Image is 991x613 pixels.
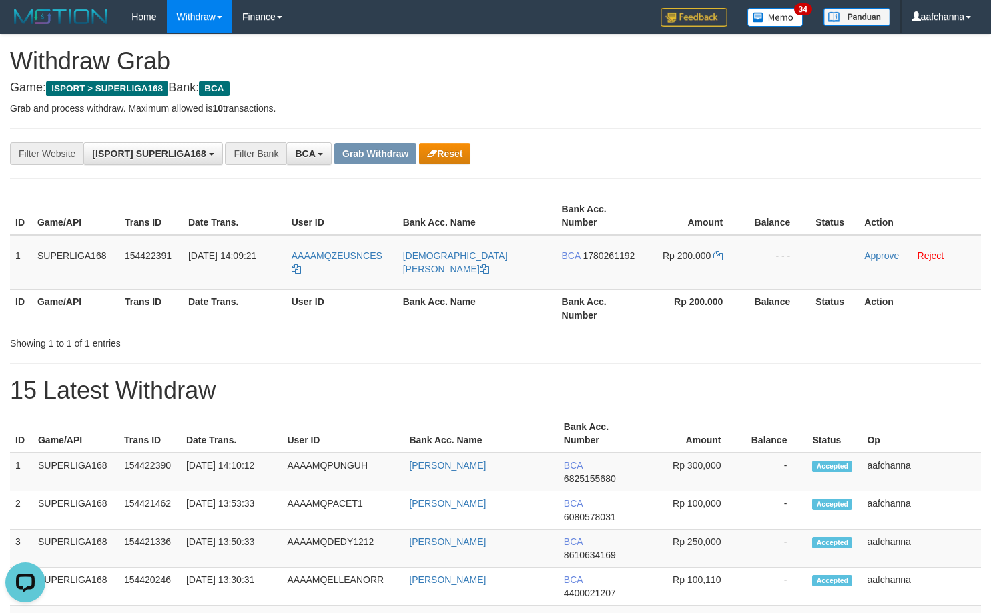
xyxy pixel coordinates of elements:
[119,453,181,491] td: 154422390
[812,537,852,548] span: Accepted
[398,289,557,327] th: Bank Acc. Name
[663,250,711,261] span: Rp 200.000
[181,568,282,606] td: [DATE] 13:30:31
[295,148,315,159] span: BCA
[409,536,486,547] a: [PERSON_NAME]
[83,142,222,165] button: [ISPORT] SUPERLIGA168
[409,498,486,509] a: [PERSON_NAME]
[564,512,616,522] span: Copy 6080578031 to clipboard
[404,415,558,453] th: Bank Acc. Name
[642,491,741,530] td: Rp 100,000
[10,530,33,568] td: 3
[10,491,33,530] td: 2
[713,250,723,261] a: Copy 200000 to clipboard
[564,574,583,585] span: BCA
[557,289,642,327] th: Bank Acc. Number
[741,453,807,491] td: -
[661,8,727,27] img: Feedback.jpg
[119,415,181,453] th: Trans ID
[92,148,206,159] span: [ISPORT] SUPERLIGA168
[334,143,416,164] button: Grab Withdraw
[642,415,741,453] th: Amount
[642,530,741,568] td: Rp 250,000
[119,568,181,606] td: 154420246
[10,235,32,290] td: 1
[282,568,404,606] td: AAAAMQELLEANORR
[119,289,183,327] th: Trans ID
[10,7,111,27] img: MOTION_logo.png
[32,289,119,327] th: Game/API
[862,415,981,453] th: Op
[403,250,508,274] a: [DEMOGRAPHIC_DATA][PERSON_NAME]
[862,530,981,568] td: aafchanna
[559,415,642,453] th: Bank Acc. Number
[562,250,581,261] span: BCA
[810,289,859,327] th: Status
[564,588,616,598] span: Copy 4400021207 to clipboard
[864,250,899,261] a: Approve
[823,8,890,26] img: panduan.png
[188,250,256,261] span: [DATE] 14:09:21
[282,415,404,453] th: User ID
[181,453,282,491] td: [DATE] 14:10:12
[794,3,812,15] span: 34
[641,197,743,235] th: Amount
[642,453,741,491] td: Rp 300,000
[183,197,286,235] th: Date Trans.
[10,81,981,95] h4: Game: Bank:
[292,250,382,261] span: AAAAMQZEUSNCES
[564,550,616,560] span: Copy 8610634169 to clipboard
[564,536,583,547] span: BCA
[119,530,181,568] td: 154421336
[33,453,119,491] td: SUPERLIGA168
[642,568,741,606] td: Rp 100,110
[282,453,404,491] td: AAAAMQPUNGUH
[741,415,807,453] th: Balance
[119,491,181,530] td: 154421462
[812,461,852,472] span: Accepted
[282,530,404,568] td: AAAAMQDEDY1212
[741,568,807,606] td: -
[862,453,981,491] td: aafchanna
[33,530,119,568] td: SUPERLIGA168
[119,197,183,235] th: Trans ID
[286,197,398,235] th: User ID
[292,250,382,274] a: AAAAMQZEUSNCES
[812,575,852,586] span: Accepted
[10,415,33,453] th: ID
[918,250,944,261] a: Reject
[225,142,286,165] div: Filter Bank
[212,103,223,114] strong: 10
[398,197,557,235] th: Bank Acc. Name
[419,143,470,164] button: Reset
[286,289,398,327] th: User ID
[10,101,981,115] p: Grab and process withdraw. Maximum allowed is transactions.
[409,574,486,585] a: [PERSON_NAME]
[181,491,282,530] td: [DATE] 13:53:33
[10,197,32,235] th: ID
[743,235,810,290] td: - - -
[199,81,229,96] span: BCA
[10,377,981,404] h1: 15 Latest Withdraw
[564,460,583,471] span: BCA
[10,331,403,350] div: Showing 1 to 1 of 1 entries
[5,5,45,45] button: Open LiveChat chat widget
[557,197,642,235] th: Bank Acc. Number
[743,289,810,327] th: Balance
[10,48,981,75] h1: Withdraw Grab
[33,415,119,453] th: Game/API
[741,530,807,568] td: -
[743,197,810,235] th: Balance
[282,491,404,530] td: AAAAMQPACET1
[183,289,286,327] th: Date Trans.
[32,235,119,290] td: SUPERLIGA168
[810,197,859,235] th: Status
[10,453,33,491] td: 1
[564,498,583,509] span: BCA
[747,8,803,27] img: Button%20Memo.svg
[807,415,862,453] th: Status
[409,460,486,471] a: [PERSON_NAME]
[641,289,743,327] th: Rp 200.000
[564,473,616,484] span: Copy 6825155680 to clipboard
[859,197,981,235] th: Action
